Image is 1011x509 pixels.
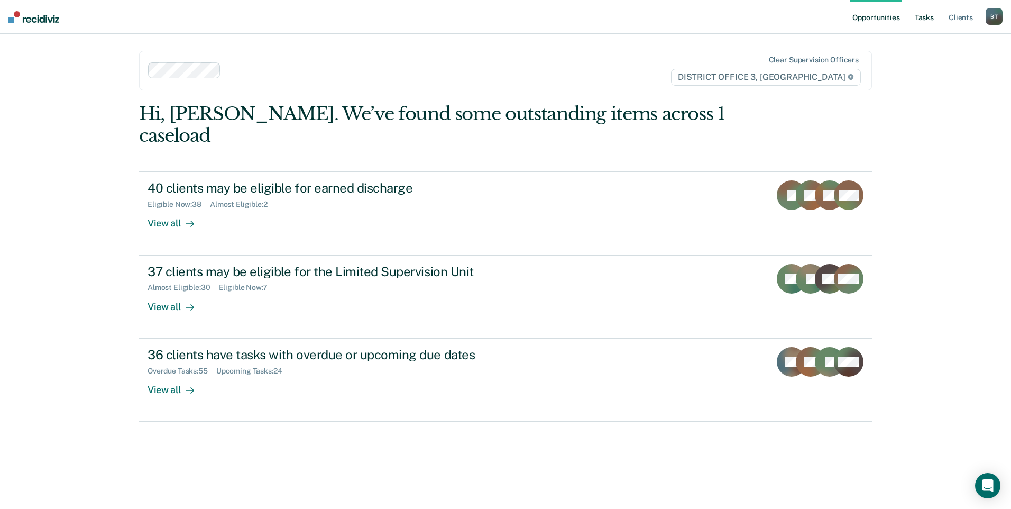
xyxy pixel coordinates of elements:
[148,283,219,292] div: Almost Eligible : 30
[975,473,1000,498] div: Open Intercom Messenger
[148,292,207,313] div: View all
[148,264,519,279] div: 37 clients may be eligible for the Limited Supervision Unit
[210,200,276,209] div: Almost Eligible : 2
[148,375,207,396] div: View all
[216,367,291,376] div: Upcoming Tasks : 24
[139,256,872,339] a: 37 clients may be eligible for the Limited Supervision UnitAlmost Eligible:30Eligible Now:7View all
[769,56,859,65] div: Clear supervision officers
[148,209,207,230] div: View all
[671,69,861,86] span: DISTRICT OFFICE 3, [GEOGRAPHIC_DATA]
[986,8,1003,25] div: B T
[8,11,59,23] img: Recidiviz
[986,8,1003,25] button: BT
[148,367,216,376] div: Overdue Tasks : 55
[219,283,276,292] div: Eligible Now : 7
[139,339,872,422] a: 36 clients have tasks with overdue or upcoming due datesOverdue Tasks:55Upcoming Tasks:24View all
[148,180,519,196] div: 40 clients may be eligible for earned discharge
[139,171,872,255] a: 40 clients may be eligible for earned dischargeEligible Now:38Almost Eligible:2View all
[148,347,519,362] div: 36 clients have tasks with overdue or upcoming due dates
[148,200,210,209] div: Eligible Now : 38
[139,103,725,147] div: Hi, [PERSON_NAME]. We’ve found some outstanding items across 1 caseload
